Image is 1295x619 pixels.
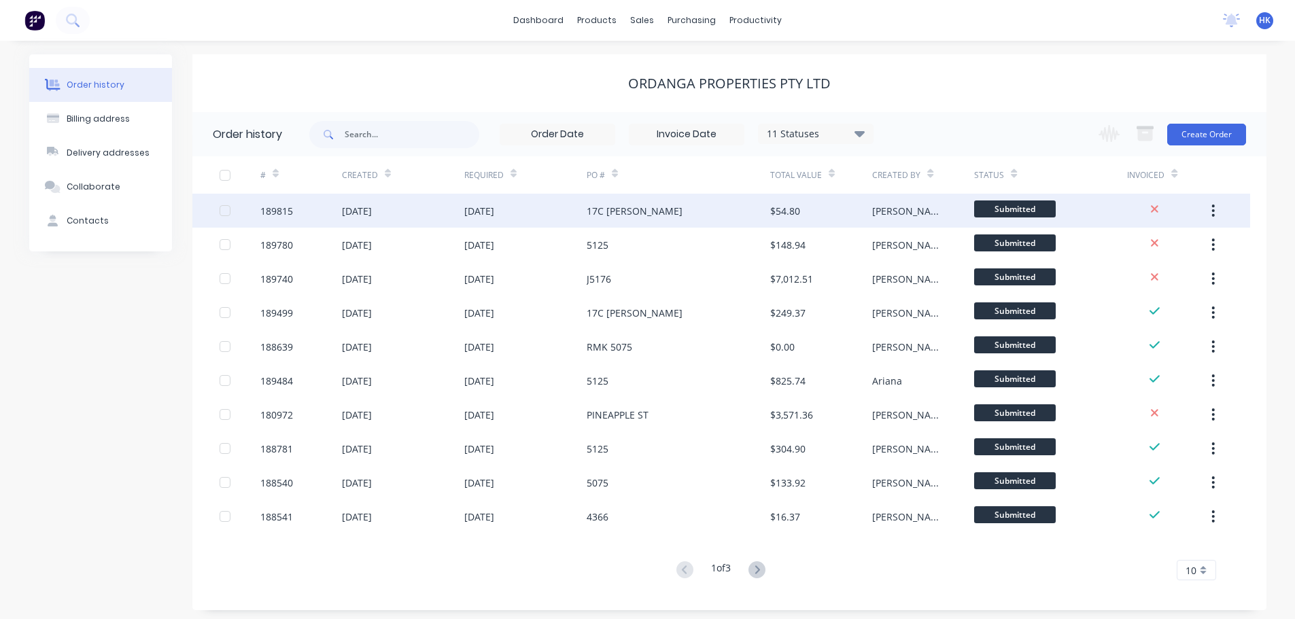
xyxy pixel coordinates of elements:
[770,510,800,524] div: $16.37
[759,126,873,141] div: 11 Statuses
[974,234,1056,251] span: Submitted
[342,204,372,218] div: [DATE]
[260,374,293,388] div: 189484
[345,121,479,148] input: Search...
[974,336,1056,353] span: Submitted
[872,156,974,194] div: Created By
[872,442,947,456] div: [PERSON_NAME]
[770,306,806,320] div: $249.37
[464,510,494,524] div: [DATE]
[24,10,45,31] img: Factory
[1127,169,1164,181] div: Invoiced
[770,442,806,456] div: $304.90
[464,272,494,286] div: [DATE]
[260,476,293,490] div: 188540
[464,204,494,218] div: [DATE]
[587,408,649,422] div: PINEAPPLE ST
[29,170,172,204] button: Collaborate
[464,306,494,320] div: [DATE]
[67,113,130,125] div: Billing address
[29,136,172,170] button: Delivery addresses
[342,169,378,181] div: Created
[260,169,266,181] div: #
[872,238,947,252] div: [PERSON_NAME]
[67,181,120,193] div: Collaborate
[661,10,723,31] div: purchasing
[29,204,172,238] button: Contacts
[770,272,813,286] div: $7,012.51
[872,272,947,286] div: [PERSON_NAME]
[974,268,1056,285] span: Submitted
[770,169,822,181] div: Total Value
[342,272,372,286] div: [DATE]
[260,156,342,194] div: #
[67,147,150,159] div: Delivery addresses
[974,506,1056,523] span: Submitted
[260,238,293,252] div: 189780
[260,510,293,524] div: 188541
[464,408,494,422] div: [DATE]
[974,370,1056,387] span: Submitted
[260,204,293,218] div: 189815
[974,200,1056,217] span: Submitted
[29,102,172,136] button: Billing address
[770,476,806,490] div: $133.92
[1259,14,1271,26] span: HK
[770,408,813,422] div: $3,571.36
[628,75,831,92] div: Ordanga Properties Pty Ltd
[342,442,372,456] div: [DATE]
[711,561,731,580] div: 1 of 3
[974,169,1004,181] div: Status
[770,340,795,354] div: $0.00
[872,340,947,354] div: [PERSON_NAME]
[67,215,109,227] div: Contacts
[587,442,608,456] div: 5125
[587,156,770,194] div: PO #
[723,10,789,31] div: productivity
[342,238,372,252] div: [DATE]
[342,340,372,354] div: [DATE]
[974,404,1056,421] span: Submitted
[260,442,293,456] div: 188781
[974,156,1127,194] div: Status
[872,476,947,490] div: [PERSON_NAME]
[974,302,1056,319] span: Submitted
[974,438,1056,455] span: Submitted
[587,340,632,354] div: RMK 5075
[770,156,872,194] div: Total Value
[587,272,611,286] div: J5176
[464,238,494,252] div: [DATE]
[872,169,920,181] div: Created By
[500,124,615,145] input: Order Date
[974,472,1056,489] span: Submitted
[464,156,587,194] div: Required
[342,374,372,388] div: [DATE]
[770,238,806,252] div: $148.94
[260,408,293,422] div: 180972
[506,10,570,31] a: dashboard
[770,204,800,218] div: $54.80
[1186,563,1196,578] span: 10
[587,476,608,490] div: 5075
[872,408,947,422] div: [PERSON_NAME]
[464,340,494,354] div: [DATE]
[260,306,293,320] div: 189499
[770,374,806,388] div: $825.74
[67,79,124,91] div: Order history
[629,124,744,145] input: Invoice Date
[342,156,464,194] div: Created
[464,442,494,456] div: [DATE]
[464,169,504,181] div: Required
[872,374,902,388] div: Ariana
[342,510,372,524] div: [DATE]
[342,408,372,422] div: [DATE]
[213,126,282,143] div: Order history
[464,374,494,388] div: [DATE]
[872,204,947,218] div: [PERSON_NAME]
[29,68,172,102] button: Order history
[342,476,372,490] div: [DATE]
[342,306,372,320] div: [DATE]
[587,204,683,218] div: 17C [PERSON_NAME]
[464,476,494,490] div: [DATE]
[587,169,605,181] div: PO #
